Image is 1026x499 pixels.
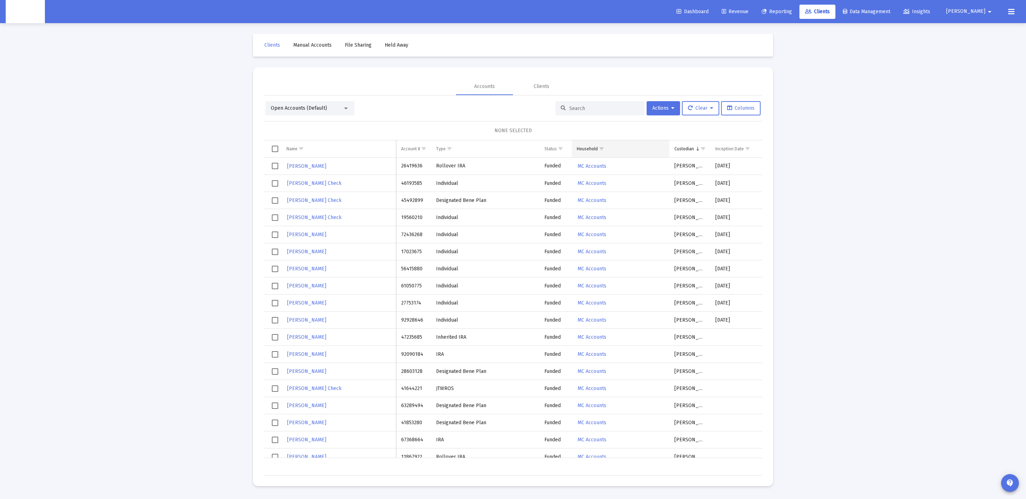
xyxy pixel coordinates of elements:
[379,38,414,52] a: Held Away
[710,140,762,157] td: Column Inception Date
[756,5,798,19] a: Reporting
[396,226,431,243] td: 72436268
[269,127,757,134] div: NONE SELECTED
[544,402,567,409] div: Funded
[710,295,762,312] td: [DATE]
[287,197,342,203] span: [PERSON_NAME] Check
[534,83,549,90] div: Clients
[669,243,710,260] td: [PERSON_NAME]
[272,163,278,169] div: Select row
[577,349,607,359] a: MC Accounts
[287,214,342,220] span: [PERSON_NAME] Check
[431,329,539,346] td: Inherited IRA
[761,175,818,192] td: [DATE]
[1006,479,1014,487] mat-icon: contact_support
[710,312,762,329] td: [DATE]
[544,214,567,221] div: Funded
[272,197,278,204] div: Select row
[577,229,607,240] a: MC Accounts
[286,146,297,152] div: Name
[264,42,280,48] span: Clients
[577,195,607,206] a: MC Accounts
[710,209,762,226] td: [DATE]
[669,312,710,329] td: [PERSON_NAME]
[271,105,327,111] span: Open Accounts (Default)
[431,295,539,312] td: Individual
[287,38,337,52] a: Manual Accounts
[272,420,278,426] div: Select row
[287,283,326,289] span: [PERSON_NAME]
[286,264,327,274] a: [PERSON_NAME]
[577,435,607,445] a: MC Accounts
[436,146,446,152] div: Type
[293,42,332,48] span: Manual Accounts
[669,397,710,414] td: [PERSON_NAME]
[264,140,762,475] div: Data grid
[761,192,818,209] td: [DATE]
[577,300,606,306] span: MC Accounts
[669,295,710,312] td: [PERSON_NAME]
[544,351,567,358] div: Funded
[669,346,710,363] td: [PERSON_NAME]
[761,140,818,157] td: Column Billing Start Date
[286,298,327,308] a: [PERSON_NAME]
[722,9,748,15] span: Revenue
[286,417,327,428] a: [PERSON_NAME]
[577,420,606,426] span: MC Accounts
[577,366,607,376] a: MC Accounts
[715,146,744,152] div: Inception Date
[396,243,431,260] td: 17023675
[396,192,431,209] td: 45492899
[544,231,567,238] div: Funded
[396,175,431,192] td: 46193585
[286,366,327,376] a: [PERSON_NAME]
[577,454,606,460] span: MC Accounts
[599,146,604,151] span: Show filter options for column 'Household'
[577,317,606,323] span: MC Accounts
[431,226,539,243] td: Individual
[669,175,710,192] td: [PERSON_NAME]
[396,380,431,397] td: 41644221
[431,363,539,380] td: Designated Bene Plan
[799,5,835,19] a: Clients
[544,436,567,443] div: Funded
[761,158,818,175] td: [DATE]
[558,146,563,151] span: Show filter options for column 'Status'
[385,42,408,48] span: Held Away
[710,277,762,295] td: [DATE]
[669,363,710,380] td: [PERSON_NAME]
[396,363,431,380] td: 28603128
[577,214,606,220] span: MC Accounts
[272,283,278,289] div: Select row
[287,437,326,443] span: [PERSON_NAME]
[286,281,327,291] a: [PERSON_NAME]
[396,209,431,226] td: 19560210
[544,180,567,187] div: Funded
[903,9,930,15] span: Insights
[286,383,342,394] a: [PERSON_NAME] Check
[286,332,327,342] a: [PERSON_NAME]
[272,232,278,238] div: Select row
[272,368,278,375] div: Select row
[396,140,431,157] td: Column Account #
[577,298,607,308] a: MC Accounts
[431,140,539,157] td: Column Type
[431,260,539,277] td: Individual
[286,212,342,223] a: [PERSON_NAME] Check
[421,146,426,151] span: Show filter options for column 'Account #'
[577,232,606,238] span: MC Accounts
[577,332,607,342] a: MC Accounts
[286,178,342,188] a: [PERSON_NAME] Check
[287,266,326,272] span: [PERSON_NAME]
[401,146,420,152] div: Account #
[272,402,278,409] div: Select row
[700,146,706,151] span: Show filter options for column 'Custodian'
[674,146,694,152] div: Custodian
[837,5,896,19] a: Data Management
[287,351,326,357] span: [PERSON_NAME]
[577,281,607,291] a: MC Accounts
[286,315,327,325] a: [PERSON_NAME]
[669,209,710,226] td: [PERSON_NAME]
[577,437,606,443] span: MC Accounts
[544,419,567,426] div: Funded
